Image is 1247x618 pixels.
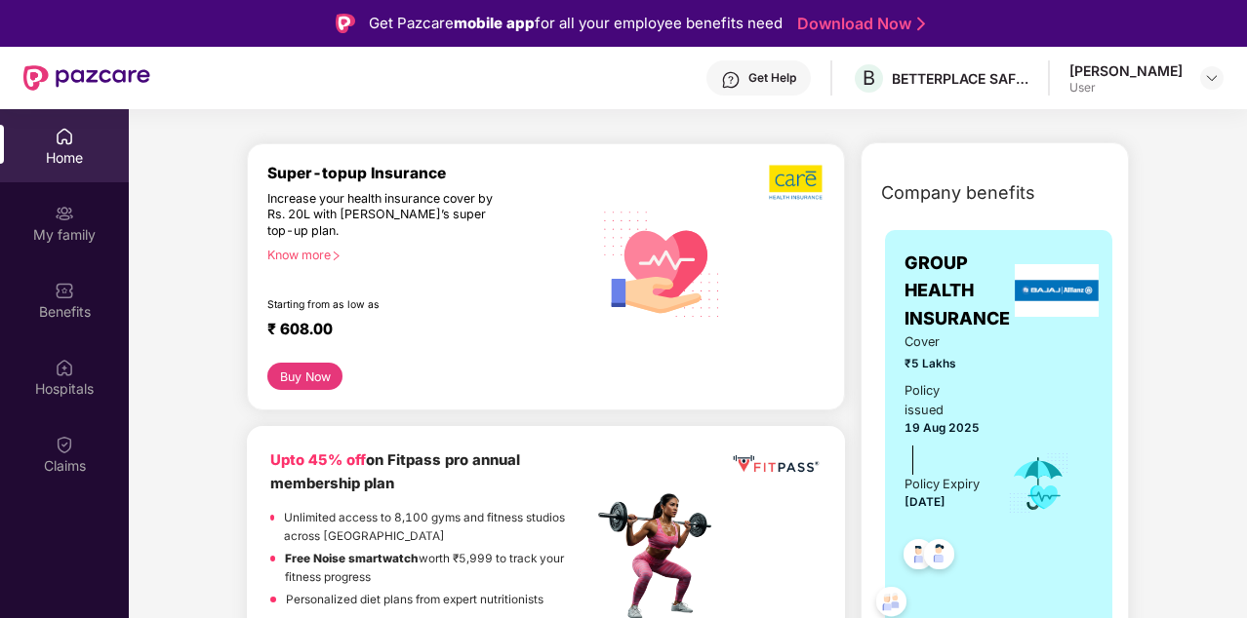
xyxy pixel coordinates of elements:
div: Get Pazcare for all your employee benefits need [369,12,783,35]
img: Logo [336,14,355,33]
img: svg+xml;base64,PHN2ZyBpZD0iSG9tZSIgeG1sbnM9Imh0dHA6Ly93d3cudzMub3JnLzIwMDAvc3ZnIiB3aWR0aD0iMjAiIG... [55,127,74,146]
img: insurerLogo [1015,264,1099,317]
img: svg+xml;base64,PHN2ZyB3aWR0aD0iMjAiIGhlaWdodD0iMjAiIHZpZXdCb3g9IjAgMCAyMCAyMCIgZmlsbD0ibm9uZSIgeG... [55,204,74,223]
img: svg+xml;base64,PHN2ZyB4bWxucz0iaHR0cDovL3d3dy53My5vcmcvMjAwMC9zdmciIHdpZHRoPSI0OC45NDMiIGhlaWdodD... [895,533,943,581]
img: icon [1007,451,1070,516]
div: Super-topup Insurance [267,164,592,182]
img: svg+xml;base64,PHN2ZyBpZD0iSGVscC0zMngzMiIgeG1sbnM9Imh0dHA6Ly93d3cudzMub3JnLzIwMDAvc3ZnIiB3aWR0aD... [721,70,741,90]
strong: mobile app [454,14,535,32]
img: fppp.png [730,449,822,478]
span: Cover [905,332,980,352]
button: Buy Now [267,363,342,390]
span: B [863,66,875,90]
img: svg+xml;base64,PHN2ZyBpZD0iRHJvcGRvd24tMzJ4MzIiIHhtbG5zPSJodHRwOi8vd3d3LnczLm9yZy8yMDAwL3N2ZyIgd2... [1204,70,1220,86]
img: Stroke [917,14,925,34]
div: Policy issued [905,381,980,420]
img: svg+xml;base64,PHN2ZyB4bWxucz0iaHR0cDovL3d3dy53My5vcmcvMjAwMC9zdmciIHdpZHRoPSI0OC45NDMiIGhlaWdodD... [915,533,963,581]
img: svg+xml;base64,PHN2ZyBpZD0iQmVuZWZpdHMiIHhtbG5zPSJodHRwOi8vd3d3LnczLm9yZy8yMDAwL3N2ZyIgd2lkdGg9Ij... [55,281,74,300]
div: [PERSON_NAME] [1069,61,1183,80]
img: svg+xml;base64,PHN2ZyB4bWxucz0iaHR0cDovL3d3dy53My5vcmcvMjAwMC9zdmciIHhtbG5zOnhsaW5rPSJodHRwOi8vd3... [592,192,732,333]
span: Company benefits [881,179,1035,207]
img: b5dec4f62d2307b9de63beb79f102df3.png [769,164,825,201]
span: right [331,251,342,261]
p: worth ₹5,999 to track your fitness progress [285,550,592,586]
a: Download Now [797,14,919,34]
span: [DATE] [905,495,945,509]
div: Starting from as low as [267,298,509,312]
span: GROUP HEALTH INSURANCE [905,250,1010,332]
strong: Free Noise smartwatch [285,552,419,565]
span: 19 Aug 2025 [905,421,980,435]
span: ₹5 Lakhs [905,355,980,373]
div: Know more [267,248,581,261]
div: Get Help [748,70,796,86]
div: Policy Expiry [905,475,980,494]
p: Personalized diet plans from expert nutritionists [286,591,543,609]
div: User [1069,80,1183,96]
b: on Fitpass pro annual membership plan [270,451,520,491]
img: svg+xml;base64,PHN2ZyBpZD0iSG9zcGl0YWxzIiB4bWxucz0iaHR0cDovL3d3dy53My5vcmcvMjAwMC9zdmciIHdpZHRoPS... [55,358,74,377]
img: svg+xml;base64,PHN2ZyBpZD0iQ2xhaW0iIHhtbG5zPSJodHRwOi8vd3d3LnczLm9yZy8yMDAwL3N2ZyIgd2lkdGg9IjIwIi... [55,435,74,454]
div: BETTERPLACE SAFETY SOLUTIONS PRIVATE LIMITED [892,69,1028,88]
div: ₹ 608.00 [267,320,573,343]
img: New Pazcare Logo [23,65,150,91]
div: Increase your health insurance cover by Rs. 20L with [PERSON_NAME]’s super top-up plan. [267,191,508,240]
b: Upto 45% off [270,451,366,469]
p: Unlimited access to 8,100 gyms and fitness studios across [GEOGRAPHIC_DATA] [284,509,592,545]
